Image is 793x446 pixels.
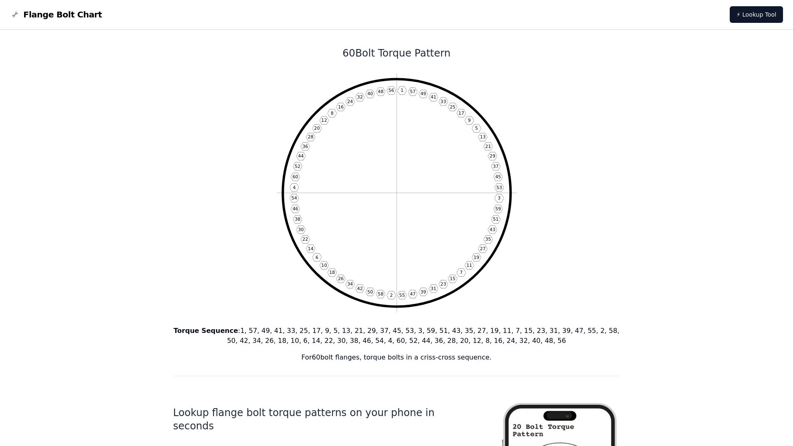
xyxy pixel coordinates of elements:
[174,327,238,335] b: Torque Sequence
[367,91,373,96] text: 40
[357,286,363,291] text: 42
[490,227,495,232] text: 43
[480,246,485,251] text: 27
[390,293,393,298] text: 2
[475,126,478,131] text: 5
[480,134,485,140] text: 13
[440,99,446,104] text: 33
[338,276,343,281] text: 26
[430,94,436,100] text: 41
[338,104,343,110] text: 16
[496,185,502,190] text: 53
[173,352,620,362] p: For 60 bolt flanges, torque bolts in a criss-cross sequence.
[420,289,426,295] text: 39
[10,10,20,20] img: Flange Bolt Chart Logo
[298,227,304,232] text: 30
[293,185,296,190] text: 4
[490,153,495,159] text: 29
[495,206,501,212] text: 59
[430,286,436,291] text: 31
[485,237,491,242] text: 35
[321,263,327,268] text: 10
[410,291,415,297] text: 47
[420,91,426,96] text: 49
[460,270,462,275] text: 7
[367,289,373,295] text: 50
[458,111,464,116] text: 17
[302,237,308,242] text: 22
[730,6,783,23] a: ⚡ Lookup Tool
[291,195,297,201] text: 54
[316,255,318,260] text: 6
[23,9,102,20] span: Flange Bolt Chart
[292,174,298,180] text: 60
[440,281,446,287] text: 23
[467,118,470,123] text: 9
[466,263,472,268] text: 11
[292,206,298,212] text: 46
[331,111,333,116] text: 8
[485,144,491,149] text: 21
[295,217,301,222] text: 38
[347,99,353,104] text: 24
[388,88,394,93] text: 56
[473,255,479,260] text: 19
[493,217,499,222] text: 51
[493,164,499,169] text: 37
[321,118,327,123] text: 12
[298,153,304,159] text: 44
[314,126,320,131] text: 20
[495,174,501,180] text: 45
[295,164,301,169] text: 52
[450,276,455,281] text: 15
[399,293,405,298] text: 55
[357,94,363,100] text: 32
[497,195,500,201] text: 3
[400,88,403,93] text: 1
[308,134,313,140] text: 28
[302,144,308,149] text: 36
[173,326,620,346] p: : 1, 57, 49, 41, 33, 25, 17, 9, 5, 13, 21, 29, 37, 45, 53, 3, 59, 51, 43, 35, 27, 19, 11, 7, 15, ...
[378,89,383,94] text: 48
[173,406,474,433] h1: Lookup flange bolt torque patterns on your phone in seconds
[308,246,313,251] text: 14
[10,9,102,20] a: Flange Bolt Chart LogoFlange Bolt Chart
[378,291,383,297] text: 58
[173,47,620,60] h1: 60 Bolt Torque Pattern
[450,104,455,110] text: 25
[410,89,415,94] text: 57
[347,281,353,287] text: 34
[329,270,335,275] text: 18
